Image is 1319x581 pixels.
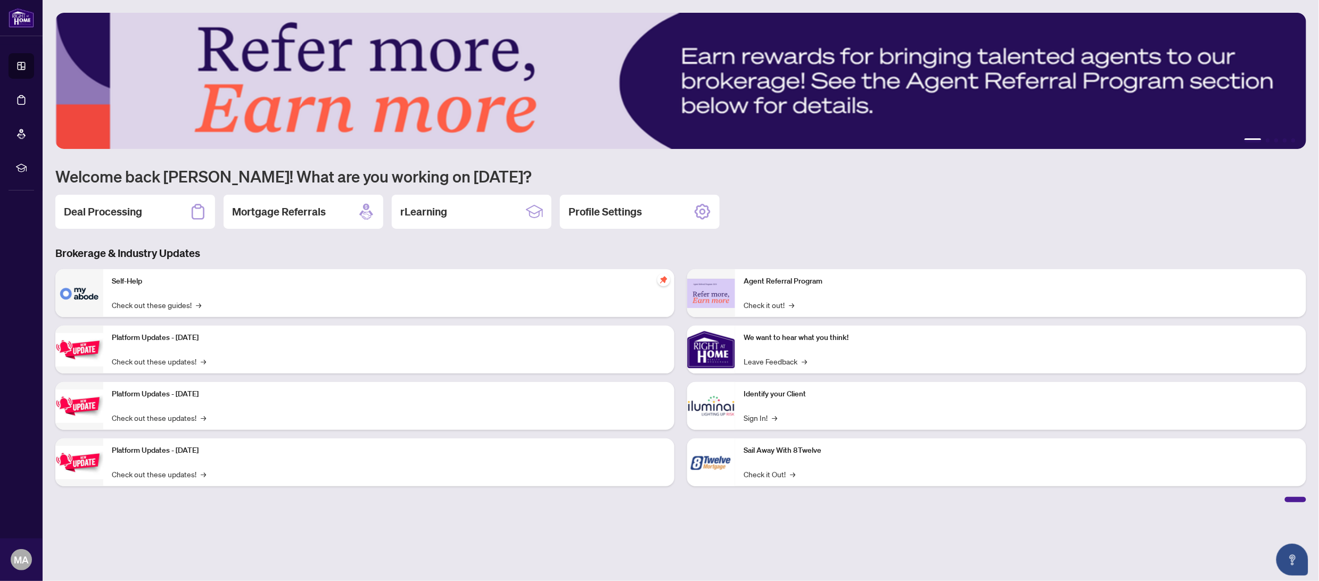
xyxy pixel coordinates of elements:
[112,299,201,311] a: Check out these guides!→
[687,326,735,373] img: We want to hear what you think!
[55,246,1306,261] h3: Brokerage & Industry Updates
[55,269,103,317] img: Self-Help
[55,333,103,367] img: Platform Updates - July 21, 2025
[400,204,447,219] h2: rLearning
[1283,138,1287,143] button: 4
[744,468,795,480] a: Check it Out!→
[1244,138,1262,143] button: 1
[687,279,735,308] img: Agent Referral Program
[1291,138,1296,143] button: 5
[744,332,1298,344] p: We want to hear what you think!
[55,166,1306,186] h1: Welcome back [PERSON_NAME]! What are you working on [DATE]?
[568,204,642,219] h2: Profile Settings
[112,355,206,367] a: Check out these updates!→
[790,468,795,480] span: →
[687,382,735,430] img: Identify your Client
[744,388,1298,400] p: Identify your Client
[744,355,807,367] a: Leave Feedback→
[112,468,206,480] a: Check out these updates!→
[744,299,794,311] a: Check it out!→
[802,355,807,367] span: →
[201,355,206,367] span: →
[772,412,777,424] span: →
[1266,138,1270,143] button: 2
[201,412,206,424] span: →
[744,412,777,424] a: Sign In!→
[55,389,103,423] img: Platform Updates - July 8, 2025
[1274,138,1279,143] button: 3
[112,388,666,400] p: Platform Updates - [DATE]
[201,468,206,480] span: →
[196,299,201,311] span: →
[9,8,34,28] img: logo
[112,332,666,344] p: Platform Updates - [DATE]
[744,445,1298,456] p: Sail Away With 8Twelve
[55,446,103,479] img: Platform Updates - June 23, 2025
[789,299,794,311] span: →
[14,552,29,567] span: MA
[687,438,735,486] img: Sail Away With 8Twelve
[1276,544,1308,576] button: Open asap
[55,13,1307,149] img: Slide 0
[112,276,666,287] p: Self-Help
[232,204,326,219] h2: Mortgage Referrals
[112,412,206,424] a: Check out these updates!→
[657,273,670,286] span: pushpin
[112,445,666,456] p: Platform Updates - [DATE]
[64,204,142,219] h2: Deal Processing
[744,276,1298,287] p: Agent Referral Program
